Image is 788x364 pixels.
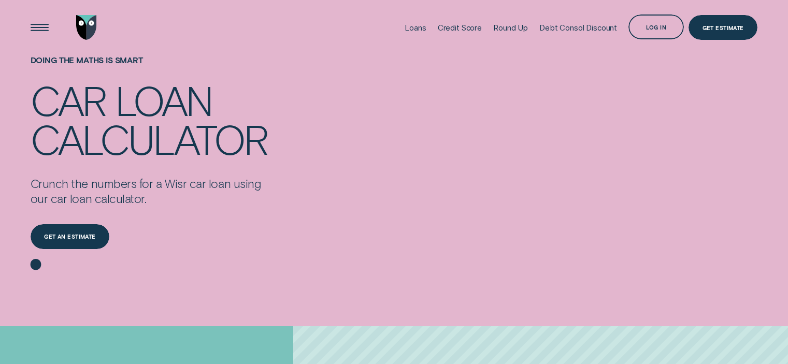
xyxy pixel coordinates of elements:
h4: Car loan calculator [31,80,270,157]
h1: Doing the maths is smart [31,55,270,81]
div: Round Up [493,23,528,33]
div: Debt Consol Discount [539,23,617,33]
div: calculator [31,119,267,157]
a: Get Estimate [689,15,757,40]
p: Crunch the numbers for a Wisr car loan using our car loan calculator. [31,176,270,206]
div: Loans [405,23,426,33]
a: Get an estimate [31,224,110,249]
button: Open Menu [27,15,52,40]
div: Credit Score [438,23,482,33]
div: Car [31,80,106,119]
div: loan [115,80,212,119]
img: Wisr [76,15,97,40]
button: Log in [628,14,684,39]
